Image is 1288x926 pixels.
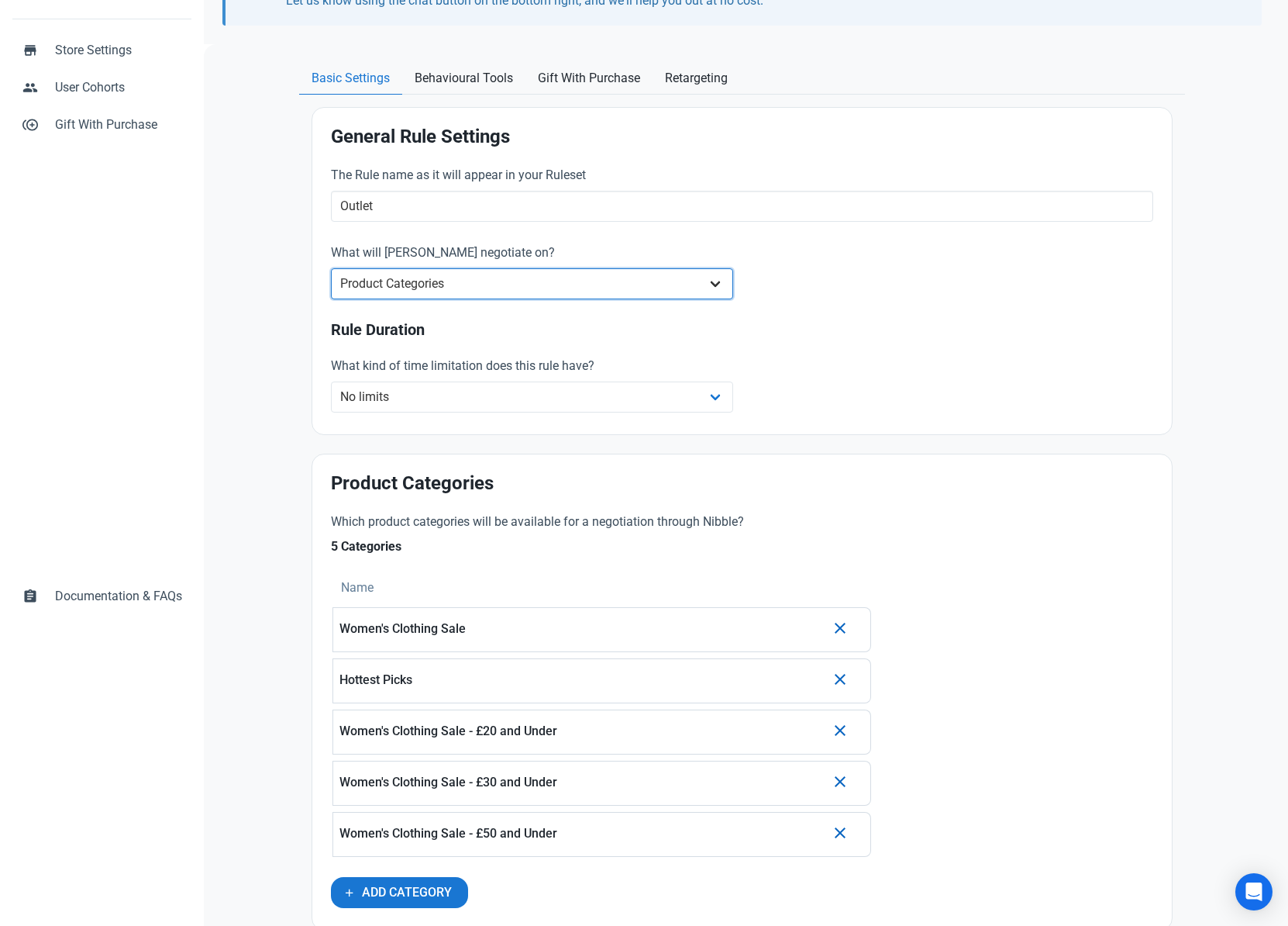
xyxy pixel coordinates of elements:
button: Add Category [331,877,468,908]
span: Behavioural Tools [415,69,513,88]
label: What kind of time limitation does this rule have? [331,357,733,375]
h2: General Rule Settings [331,126,1153,147]
p: Women's Clothing Sale - £30 and Under [339,776,825,790]
span: User Cohorts [55,78,182,97]
h5: 5 Categories [331,537,873,568]
p: Hottest Picks [339,673,825,687]
a: assignmentDocumentation & FAQs [12,578,191,615]
span: Basic Settings [312,69,390,88]
h3: Rule Duration [331,321,1153,339]
span: assignment [22,587,38,603]
span: Retargeting [665,69,728,88]
p: Women's Clothing Sale - £50 and Under [339,827,825,841]
a: control_point_duplicateGift With Purchase [12,106,191,143]
span: Documentation & FAQs [55,587,182,606]
a: peopleUser Cohorts [12,69,191,106]
label: What will [PERSON_NAME] negotiate on? [331,244,733,262]
label: Which product categories will be available for a negotiation through Nibble? [331,513,873,531]
span: store [22,41,38,57]
span: Gift With Purchase [538,69,640,88]
div: Open Intercom Messenger [1235,873,1273,910]
p: Women's Clothing Sale [339,622,825,636]
span: Add Category [362,883,452,902]
span: people [22,78,38,94]
a: storeStore Settings [12,32,191,69]
label: The Rule name as it will appear in your Ruleset [331,166,1153,185]
span: Name [341,579,374,597]
span: Store Settings [55,41,182,60]
span: Gift With Purchase [55,116,182,134]
h2: Product Categories [331,473,1153,494]
p: Women's Clothing Sale - £20 and Under [339,724,825,738]
span: control_point_duplicate [22,116,38,131]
